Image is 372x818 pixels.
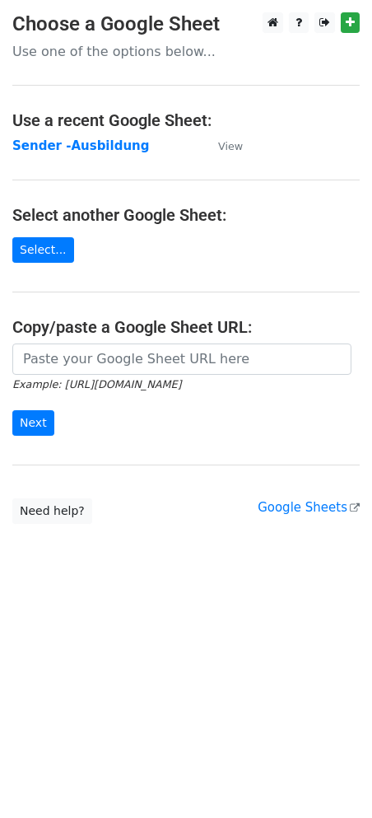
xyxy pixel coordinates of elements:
h3: Choose a Google Sheet [12,12,360,36]
a: Need help? [12,498,92,524]
a: Google Sheets [258,500,360,515]
a: Select... [12,237,74,263]
h4: Use a recent Google Sheet: [12,110,360,130]
p: Use one of the options below... [12,43,360,60]
a: Sender -Ausbildung [12,138,149,153]
a: View [202,138,243,153]
input: Paste your Google Sheet URL here [12,344,351,375]
small: View [218,140,243,152]
h4: Select another Google Sheet: [12,205,360,225]
input: Next [12,410,54,436]
small: Example: [URL][DOMAIN_NAME] [12,378,181,390]
h4: Copy/paste a Google Sheet URL: [12,317,360,337]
